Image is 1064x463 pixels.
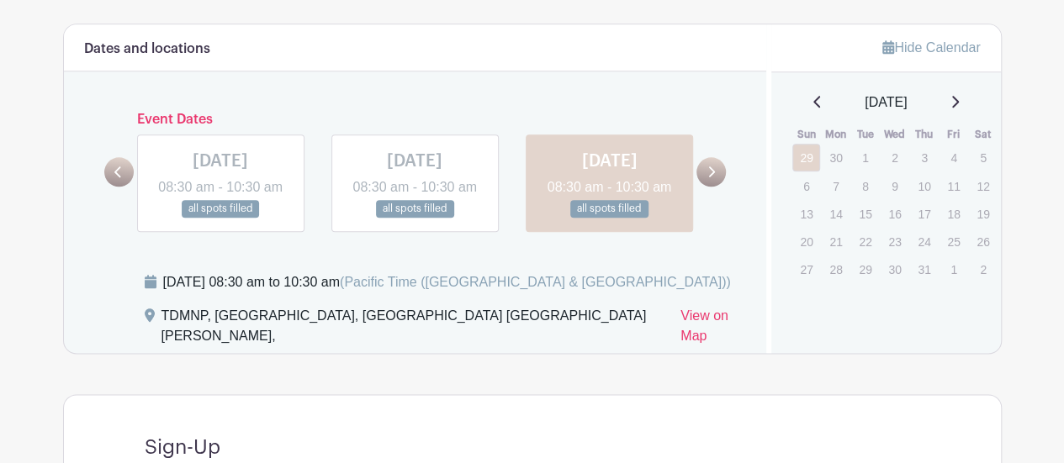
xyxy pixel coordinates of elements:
th: Sun [791,126,821,143]
p: 29 [851,256,879,282]
p: 8 [851,173,879,199]
th: Wed [880,126,909,143]
p: 4 [940,145,967,171]
p: 6 [792,173,820,199]
th: Sat [968,126,998,143]
p: 9 [881,173,908,199]
th: Tue [850,126,880,143]
h6: Dates and locations [84,41,210,57]
th: Fri [939,126,968,143]
p: 2 [881,145,908,171]
p: 14 [822,201,850,227]
p: 2 [969,256,997,282]
p: 20 [792,229,820,255]
p: 15 [851,201,879,227]
h4: Sign-Up [145,435,220,460]
a: View on Map [680,306,746,353]
p: 28 [822,256,850,282]
p: 24 [910,229,938,255]
p: 27 [792,256,820,282]
p: 12 [969,173,997,199]
p: 16 [881,201,908,227]
p: 23 [881,229,908,255]
p: 31 [910,256,938,282]
th: Mon [821,126,850,143]
a: Hide Calendar [882,40,980,55]
span: [DATE] [865,92,907,113]
p: 17 [910,201,938,227]
p: 30 [881,256,908,282]
p: 21 [822,229,850,255]
p: 7 [822,173,850,199]
div: TDMNP, [GEOGRAPHIC_DATA], [GEOGRAPHIC_DATA] [GEOGRAPHIC_DATA][PERSON_NAME], [161,306,668,353]
p: 26 [969,229,997,255]
p: 3 [910,145,938,171]
p: 1 [851,145,879,171]
div: [DATE] 08:30 am to 10:30 am [163,272,731,292]
p: 19 [969,201,997,227]
p: 13 [792,201,820,227]
h6: Event Dates [134,112,697,128]
a: 29 [792,144,820,171]
p: 1 [940,256,967,282]
p: 11 [940,173,967,199]
p: 5 [969,145,997,171]
th: Thu [909,126,939,143]
p: 25 [940,229,967,255]
p: 22 [851,229,879,255]
span: (Pacific Time ([GEOGRAPHIC_DATA] & [GEOGRAPHIC_DATA])) [340,275,731,289]
p: 10 [910,173,938,199]
p: 18 [940,201,967,227]
p: 30 [822,145,850,171]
